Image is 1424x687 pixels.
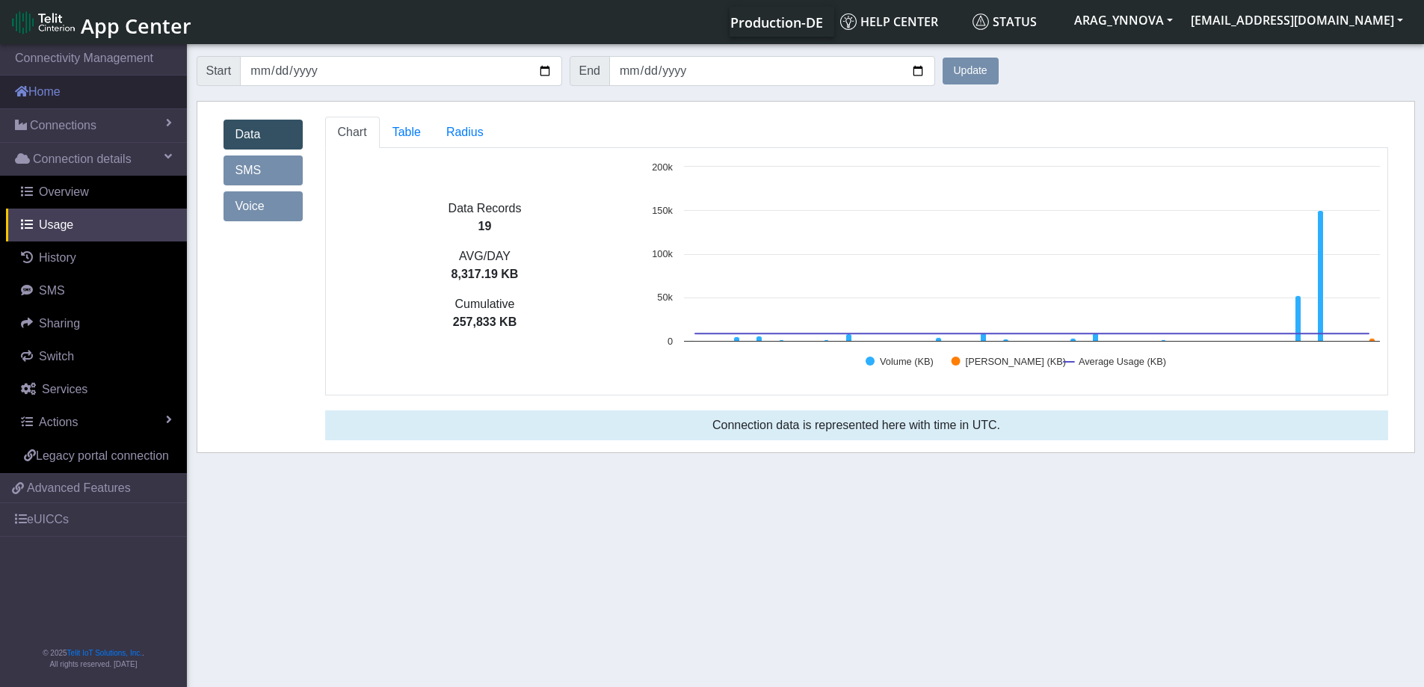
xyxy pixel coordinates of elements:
[446,126,484,138] span: Radius
[6,340,187,373] a: Switch
[30,117,96,135] span: Connections
[834,7,967,37] a: Help center
[326,247,644,265] p: AVG/DAY
[6,307,187,340] a: Sharing
[325,410,1388,440] div: Connection data is represented here with time in UTC.
[197,56,241,86] span: Start
[326,265,644,283] p: 8,317.19 KB
[6,241,187,274] a: History
[880,356,934,367] text: Volume (KB)
[27,479,131,497] span: Advanced Features
[326,218,644,235] p: 19
[973,13,1037,30] span: Status
[6,274,187,307] a: SMS
[657,292,673,303] text: 50k
[652,161,673,173] text: 200k
[667,336,672,347] text: 0
[39,185,89,198] span: Overview
[1078,356,1165,367] text: Average Usage (KB)
[81,12,191,40] span: App Center
[1065,7,1182,34] button: ARAG_YNNOVA
[730,7,822,37] a: Your current platform instance
[325,117,1388,148] ul: Tabs
[224,155,303,185] a: SMS
[12,6,189,38] a: App Center
[840,13,857,30] img: knowledge.svg
[326,200,644,218] p: Data Records
[39,350,74,363] span: Switch
[840,13,938,30] span: Help center
[39,251,76,264] span: History
[652,248,673,259] text: 100k
[570,56,610,86] span: End
[39,218,73,231] span: Usage
[67,649,142,657] a: Telit IoT Solutions, Inc.
[12,10,75,34] img: logo-telit-cinterion-gw-new.png
[967,7,1065,37] a: Status
[6,209,187,241] a: Usage
[326,295,644,313] p: Cumulative
[224,120,303,150] a: Data
[42,383,87,395] span: Services
[943,58,999,84] button: Update
[338,126,367,138] span: Chart
[36,449,169,462] span: Legacy portal connection
[965,356,1065,367] text: [PERSON_NAME] (KB)
[730,13,823,31] span: Production-DE
[39,284,65,297] span: SMS
[224,191,303,221] a: Voice
[6,406,187,439] a: Actions
[39,317,80,330] span: Sharing
[39,416,78,428] span: Actions
[392,126,421,138] span: Table
[652,205,673,216] text: 150k
[1182,7,1412,34] button: [EMAIL_ADDRESS][DOMAIN_NAME]
[326,313,644,331] p: 257,833 KB
[6,373,187,406] a: Services
[33,150,132,168] span: Connection details
[973,13,989,30] img: status.svg
[6,176,187,209] a: Overview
